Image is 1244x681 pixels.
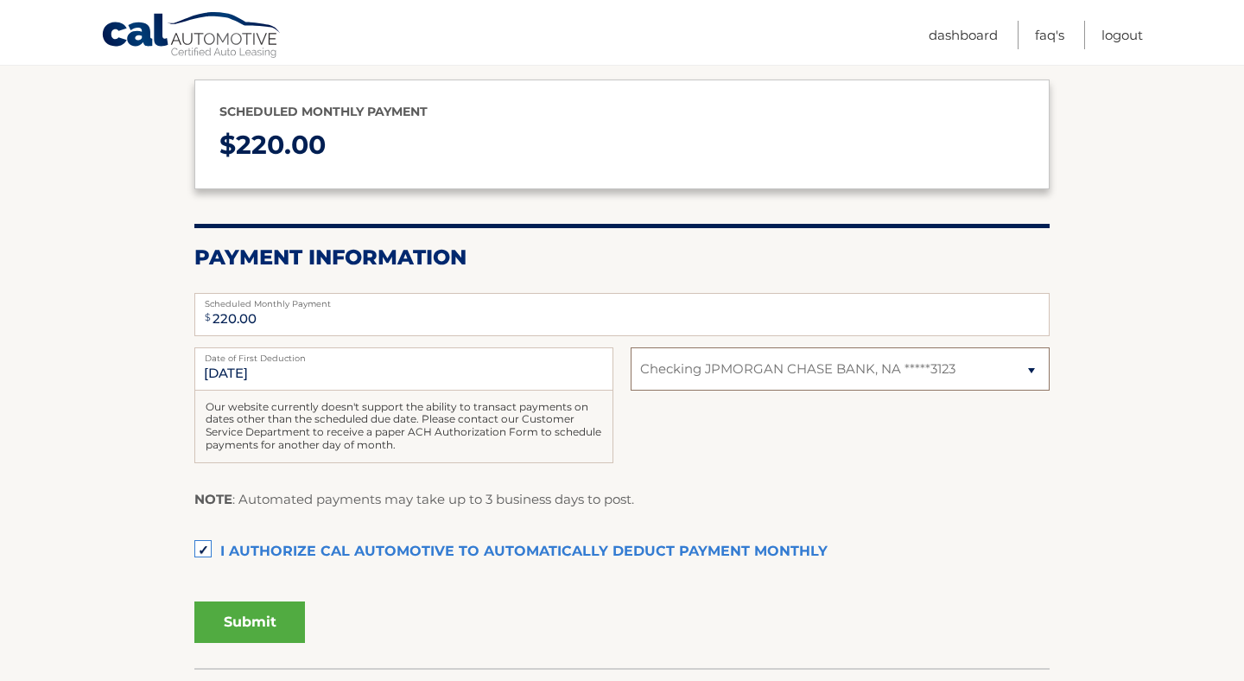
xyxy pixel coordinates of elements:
[929,21,998,49] a: Dashboard
[194,347,613,361] label: Date of First Deduction
[194,601,305,643] button: Submit
[194,293,1050,307] label: Scheduled Monthly Payment
[194,491,232,507] strong: NOTE
[194,535,1050,570] label: I authorize cal automotive to automatically deduct payment monthly
[236,129,326,161] span: 220.00
[194,391,613,463] div: Our website currently doesn't support the ability to transact payments on dates other than the sc...
[200,298,216,337] span: $
[219,123,1025,169] p: $
[194,293,1050,336] input: Payment Amount
[194,488,634,511] p: : Automated payments may take up to 3 business days to post.
[1035,21,1064,49] a: FAQ's
[219,101,1025,123] p: Scheduled monthly payment
[194,347,613,391] input: Payment Date
[1101,21,1143,49] a: Logout
[101,11,282,61] a: Cal Automotive
[194,245,1050,270] h2: Payment Information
